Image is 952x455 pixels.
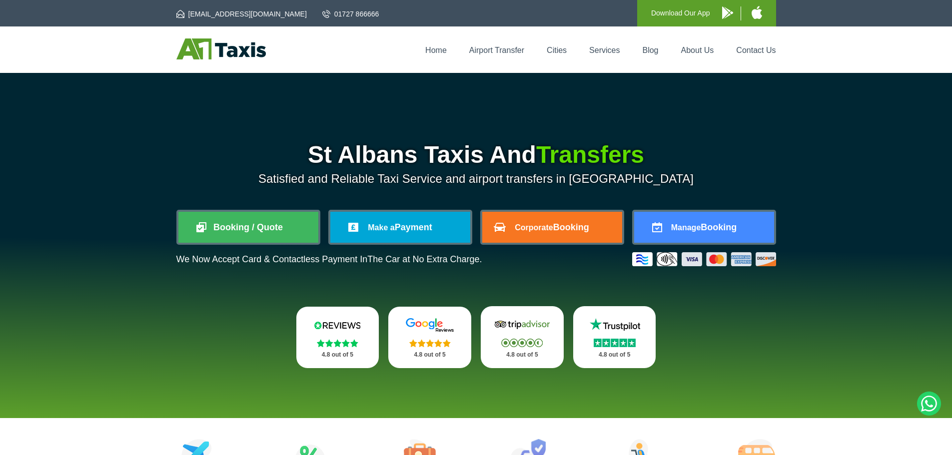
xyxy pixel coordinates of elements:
img: A1 Taxis Android App [722,6,733,19]
a: About Us [681,46,714,54]
span: Manage [671,223,701,232]
p: We Now Accept Card & Contactless Payment In [176,254,482,265]
img: Credit And Debit Cards [632,252,776,266]
a: Make aPayment [330,212,470,243]
img: Reviews.io [307,318,367,333]
p: Satisfied and Reliable Taxi Service and airport transfers in [GEOGRAPHIC_DATA] [176,172,776,186]
a: Home [425,46,447,54]
img: Trustpilot [585,317,645,332]
a: Trustpilot Stars 4.8 out of 5 [573,306,656,368]
span: Corporate [515,223,553,232]
a: Reviews.io Stars 4.8 out of 5 [296,307,379,368]
a: Contact Us [736,46,776,54]
p: 4.8 out of 5 [584,349,645,361]
span: Make a [368,223,394,232]
a: Blog [642,46,658,54]
span: The Car at No Extra Charge. [367,254,482,264]
a: Booking / Quote [178,212,318,243]
img: A1 Taxis St Albans LTD [176,38,266,59]
img: Google [400,318,460,333]
img: Stars [594,339,636,347]
a: [EMAIL_ADDRESS][DOMAIN_NAME] [176,9,307,19]
h1: St Albans Taxis And [176,143,776,167]
a: Cities [547,46,567,54]
a: Services [589,46,620,54]
img: Stars [409,339,451,347]
p: 4.8 out of 5 [492,349,553,361]
img: Stars [317,339,358,347]
a: 01727 866666 [322,9,379,19]
img: A1 Taxis iPhone App [752,6,762,19]
a: Airport Transfer [469,46,524,54]
p: Download Our App [651,7,710,19]
a: Tripadvisor Stars 4.8 out of 5 [481,306,564,368]
p: 4.8 out of 5 [399,349,460,361]
a: CorporateBooking [482,212,622,243]
img: Stars [501,339,543,347]
span: Transfers [536,141,644,168]
a: Google Stars 4.8 out of 5 [388,307,471,368]
a: ManageBooking [634,212,774,243]
img: Tripadvisor [492,317,552,332]
p: 4.8 out of 5 [307,349,368,361]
